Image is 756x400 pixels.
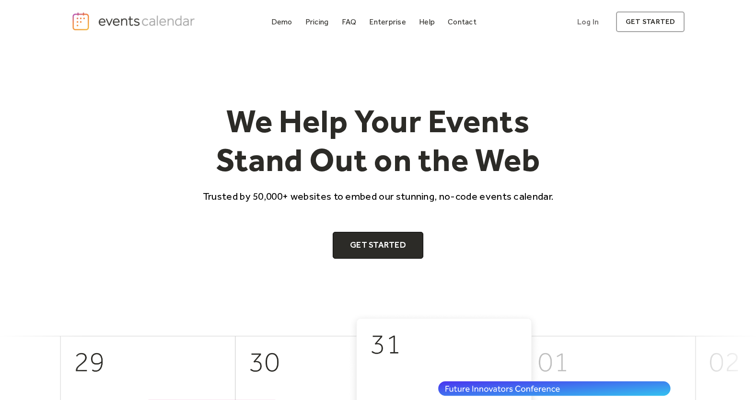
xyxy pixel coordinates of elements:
[194,102,562,180] h1: We Help Your Events Stand Out on the Web
[342,19,357,24] div: FAQ
[305,19,329,24] div: Pricing
[333,232,423,259] a: Get Started
[302,15,333,28] a: Pricing
[419,19,435,24] div: Help
[365,15,409,28] a: Enterprise
[568,11,608,32] a: Log In
[415,15,439,28] a: Help
[338,15,361,28] a: FAQ
[448,19,477,24] div: Contact
[194,189,562,203] p: Trusted by 50,000+ websites to embed our stunning, no-code events calendar.
[268,15,296,28] a: Demo
[444,15,480,28] a: Contact
[616,11,685,32] a: get started
[369,19,406,24] div: Enterprise
[271,19,292,24] div: Demo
